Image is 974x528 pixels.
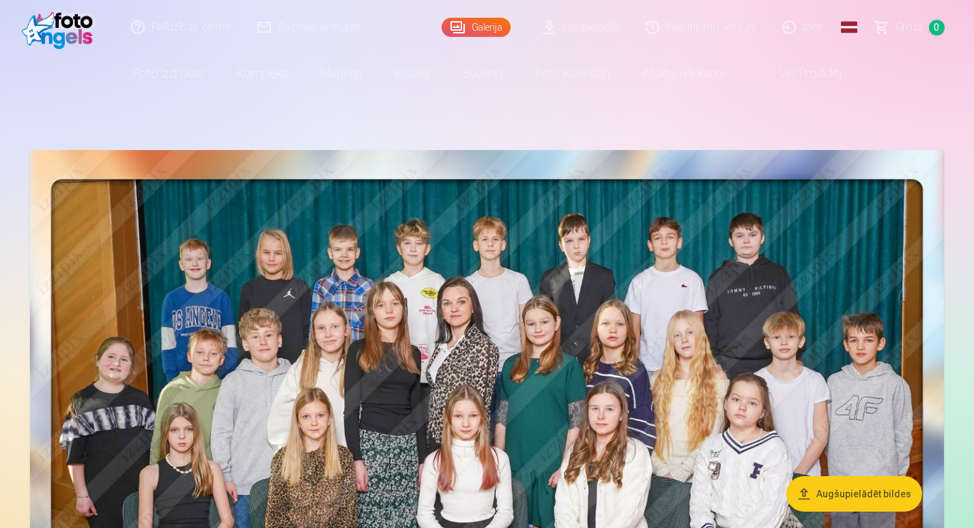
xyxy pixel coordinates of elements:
a: Magnēti [304,55,378,93]
a: Visi produkti [741,55,858,93]
span: Grozs [896,19,923,35]
a: Atslēgu piekariņi [626,55,741,93]
a: Komplekti [220,55,304,93]
a: Foto izdrukas [117,55,220,93]
a: Galerija [442,18,511,37]
a: Krūzes [378,55,446,93]
a: Suvenīri [446,55,519,93]
img: /fa1 [22,5,100,49]
span: 0 [929,20,945,35]
button: Augšupielādēt bildes [786,476,922,512]
a: Foto kalendāri [519,55,626,93]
